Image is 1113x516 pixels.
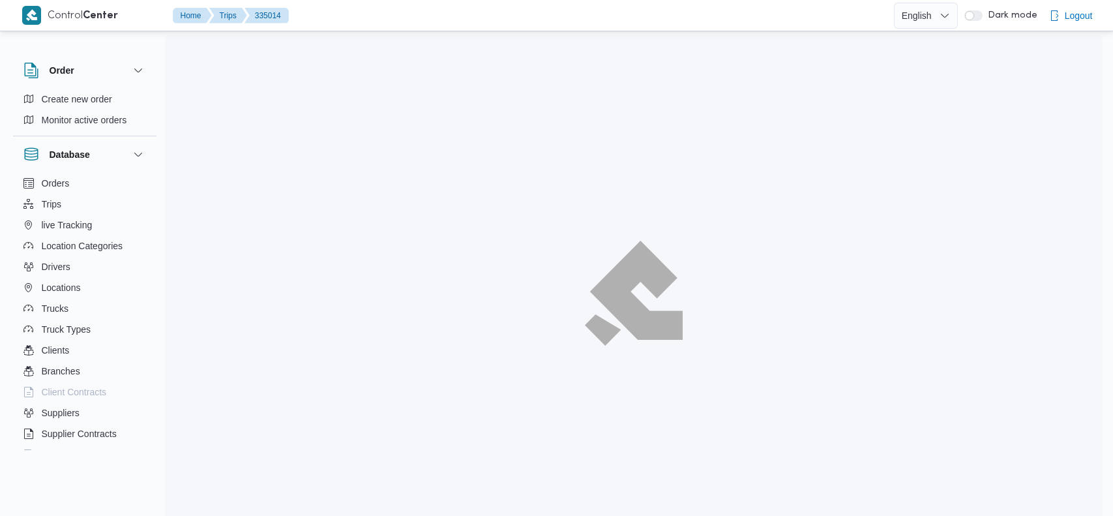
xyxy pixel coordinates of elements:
button: Locations [18,277,151,298]
div: Order [13,89,156,136]
span: Truck Types [42,322,91,337]
h3: Order [50,63,74,78]
span: Orders [42,175,70,191]
button: Suppliers [18,402,151,423]
span: Supplier Contracts [42,426,117,442]
span: Client Contracts [42,384,107,400]
button: Trucks [18,298,151,319]
button: Branches [18,361,151,382]
button: Client Contracts [18,382,151,402]
img: X8yXhbKr1z7QwAAAABJRU5ErkJggg== [22,6,41,25]
button: live Tracking [18,215,151,235]
button: Orders [18,173,151,194]
span: Branches [42,363,80,379]
span: Trips [42,196,62,212]
button: Devices [18,444,151,465]
button: Drivers [18,256,151,277]
button: Trips [209,8,247,23]
button: 335014 [245,8,289,23]
span: Drivers [42,259,70,275]
img: ILLA Logo [592,249,675,337]
span: Create new order [42,91,112,107]
span: live Tracking [42,217,93,233]
button: Truck Types [18,319,151,340]
button: Home [173,8,212,23]
button: Create new order [18,89,151,110]
span: Monitor active orders [42,112,127,128]
button: Clients [18,340,151,361]
button: Monitor active orders [18,110,151,130]
button: Order [23,63,146,78]
button: Logout [1044,3,1098,29]
b: Center [83,11,118,21]
span: Logout [1065,8,1093,23]
span: Location Categories [42,238,123,254]
button: Database [23,147,146,162]
button: Trips [18,194,151,215]
h3: Database [50,147,90,162]
span: Devices [42,447,74,463]
span: Dark mode [983,10,1037,21]
span: Suppliers [42,405,80,421]
div: Database [13,173,156,455]
span: Locations [42,280,81,296]
button: Supplier Contracts [18,423,151,444]
span: Clients [42,342,70,358]
span: Trucks [42,301,68,316]
button: Location Categories [18,235,151,256]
